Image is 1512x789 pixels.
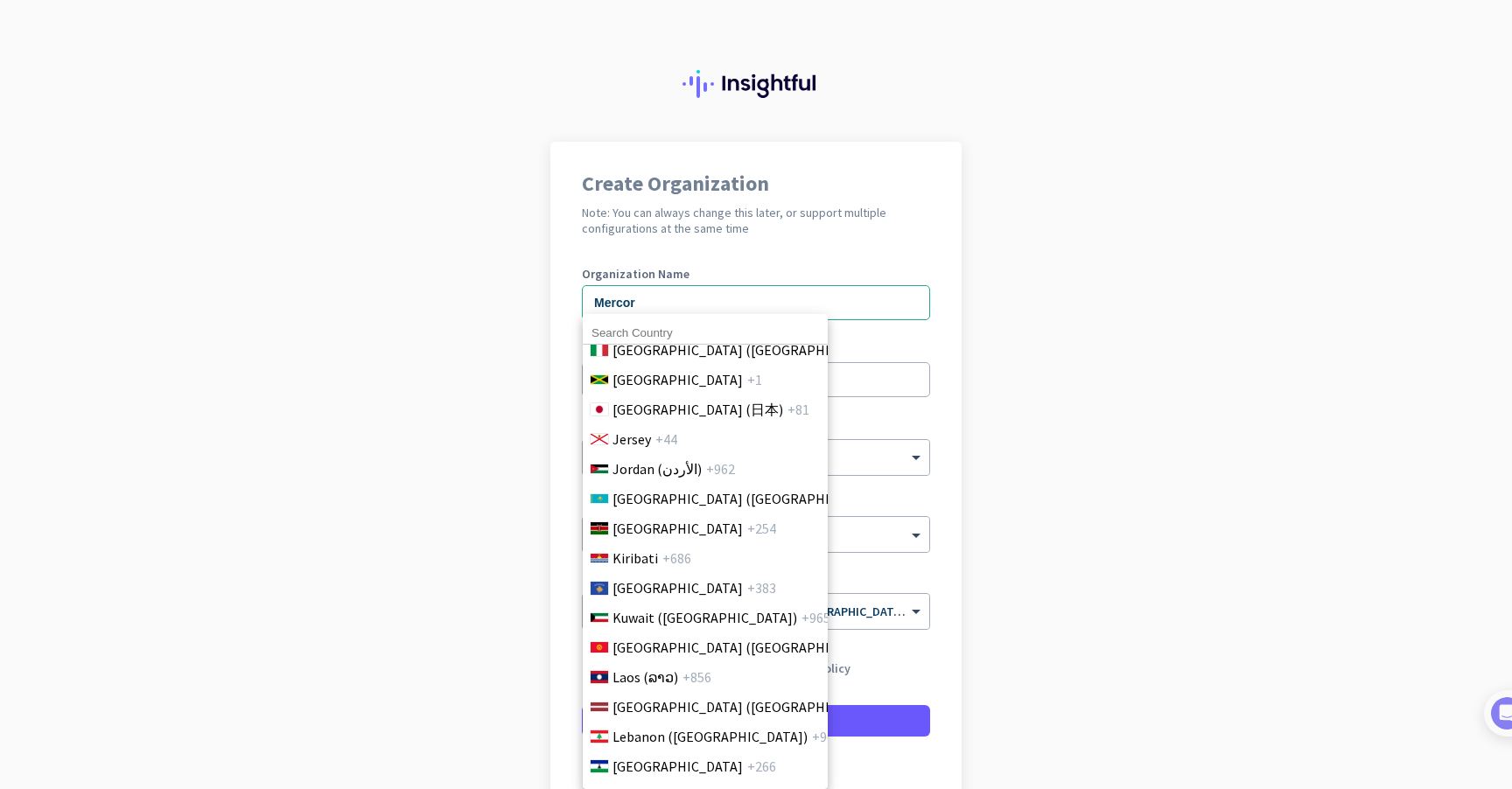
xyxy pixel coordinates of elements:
span: [GEOGRAPHIC_DATA] ([GEOGRAPHIC_DATA]) [612,339,885,360]
span: +383 [747,577,776,598]
span: [GEOGRAPHIC_DATA] [612,577,743,598]
span: +254 [747,518,776,539]
span: +266 [747,756,776,777]
span: Jordan (‫الأردن‬‎) [612,458,702,479]
span: +81 [787,399,809,420]
span: [GEOGRAPHIC_DATA] [612,518,743,539]
span: +965 [801,607,830,628]
span: [GEOGRAPHIC_DATA] [612,756,743,777]
span: [GEOGRAPHIC_DATA] ([GEOGRAPHIC_DATA]) [612,637,885,658]
span: Kiribati [612,548,658,569]
span: [GEOGRAPHIC_DATA] ([GEOGRAPHIC_DATA]) [612,696,885,717]
span: +686 [662,548,691,569]
span: +1 [747,369,762,390]
span: +856 [682,667,711,688]
span: [GEOGRAPHIC_DATA] [612,369,743,390]
span: [GEOGRAPHIC_DATA] ([GEOGRAPHIC_DATA]) [612,488,885,509]
span: Kuwait (‫[GEOGRAPHIC_DATA]‬‎) [612,607,797,628]
span: Lebanon (‫[GEOGRAPHIC_DATA]‬‎) [612,726,808,747]
span: +44 [655,429,677,450]
span: [GEOGRAPHIC_DATA] (日本) [612,399,783,420]
span: +962 [706,458,735,479]
input: Search Country [583,322,828,345]
span: +961 [812,726,841,747]
span: Jersey [612,429,651,450]
span: Laos (ລາວ) [612,667,678,688]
